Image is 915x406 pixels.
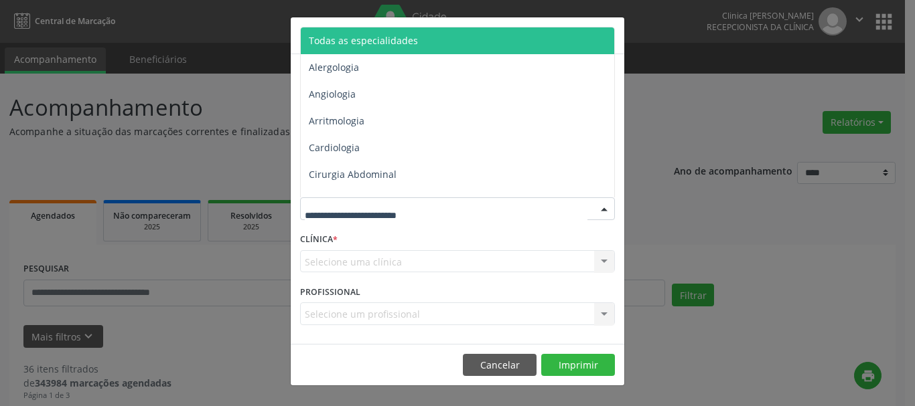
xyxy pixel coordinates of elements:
span: Todas as especialidades [309,34,418,47]
span: Cirurgia Bariatrica [309,195,391,207]
button: Imprimir [541,354,615,377]
button: Close [597,17,624,50]
span: Arritmologia [309,114,364,127]
span: Angiologia [309,88,356,100]
label: PROFISSIONAL [300,282,360,302]
span: Alergologia [309,61,359,74]
span: Cardiologia [309,141,360,154]
label: CLÍNICA [300,229,338,250]
button: Cancelar [463,354,537,377]
h5: Relatório de agendamentos [300,27,453,44]
span: Cirurgia Abdominal [309,168,397,181]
